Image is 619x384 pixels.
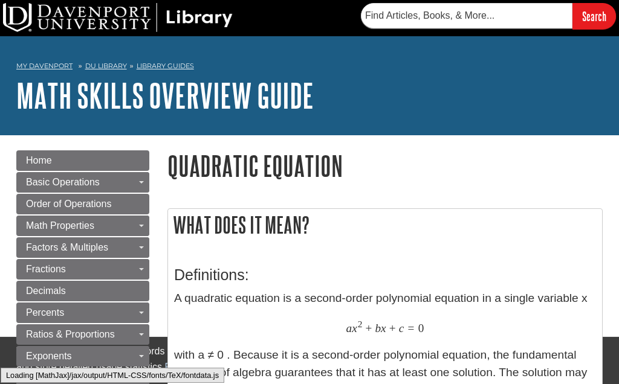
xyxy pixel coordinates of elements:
h1: Quadratic Equation [167,150,603,181]
span: Order of Operations [26,199,111,209]
span: x [352,321,357,335]
a: DU Library [85,62,127,70]
div: Loading [MathJax]/jax/output/HTML-CSS/fonts/TeX/fontdata.js [1,368,224,383]
a: Ratios & Proportions [16,324,149,345]
span: + [389,321,396,335]
span: + [366,321,372,335]
a: Order of Operations [16,194,149,214]
span: 2 [358,319,363,330]
a: Library Guides [137,62,194,70]
input: Search [572,3,616,29]
span: Home [26,155,52,165]
a: Fractions [16,259,149,280]
a: Percents [16,302,149,323]
a: Basic Operations [16,172,149,193]
span: = [408,321,415,335]
a: Factors & Multiples [16,237,149,258]
img: DU Library [3,3,233,32]
form: Searches DU Library's articles, books, and more [361,3,616,29]
span: c [399,321,404,335]
span: Decimals [26,286,66,296]
a: Math Skills Overview Guide [16,77,314,114]
h3: Definitions: [174,266,596,284]
span: x [381,321,386,335]
input: Find Articles, Books, & More... [361,3,572,28]
h2: What does it mean? [168,209,602,241]
a: Home [16,150,149,171]
span: a [346,321,352,335]
span: Basic Operations [26,177,100,187]
span: Percents [26,307,64,318]
nav: breadcrumb [16,58,603,77]
span: Math Properties [26,220,94,231]
span: Ratios & Proportions [26,329,115,339]
span: 0 [418,321,424,335]
a: My Davenport [16,61,73,71]
a: Math Properties [16,216,149,236]
a: Decimals [16,281,149,301]
span: Exponents [26,351,72,361]
span: Factors & Multiples [26,242,108,252]
span: Fractions [26,264,66,274]
span: b [375,321,381,335]
a: Exponents [16,346,149,366]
